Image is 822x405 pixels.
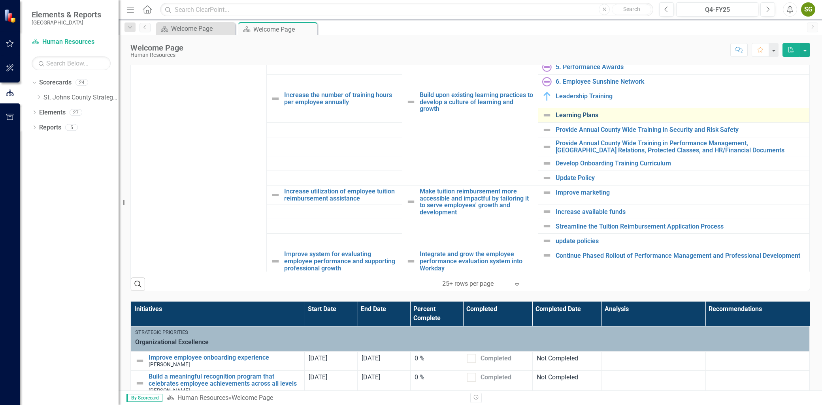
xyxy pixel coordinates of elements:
td: Double-Click to Edit Right Click for Context Menu [538,156,809,171]
span: Organizational Excellence [135,338,805,347]
a: Provide Annual County Wide Training in Security and Risk Safety [556,126,805,133]
td: Double-Click to Edit Right Click for Context Menu [538,123,809,137]
img: Not Defined [406,97,416,107]
td: Double-Click to Edit Right Click for Context Menu [538,137,809,156]
a: Reports [39,123,61,132]
td: Double-Click to Edit [705,370,809,396]
div: 27 [70,109,82,116]
div: Welcome Page [171,24,233,34]
div: Human Resources [130,52,183,58]
td: Double-Click to Edit [705,351,809,370]
a: Increase available funds [556,208,805,216]
td: Double-Click to Edit [410,351,463,370]
span: Search [623,6,640,12]
a: Welcome Page [158,24,233,34]
img: Not Defined [135,379,145,388]
a: 5. Performance Awards [556,64,805,71]
img: Not Defined [542,188,552,197]
img: Not Defined [542,159,552,168]
td: Double-Click to Edit Right Click for Context Menu [538,108,809,123]
a: Integrate and grow the employee performance evaluation system into Workday [420,251,534,272]
span: By Scorecard [126,394,162,402]
a: Increase the number of training hours per employee annually [284,92,398,105]
div: Welcome Page [130,43,183,52]
td: Double-Click to Edit Right Click for Context Menu [267,248,402,274]
td: Double-Click to Edit Right Click for Context Menu [131,370,305,396]
td: Double-Click to Edit Right Click for Context Menu [538,171,809,186]
td: Double-Click to Edit Right Click for Context Menu [538,89,809,108]
span: Elements & Reports [32,10,101,19]
div: Welcome Page [232,394,273,401]
td: Double-Click to Edit Right Click for Context Menu [538,234,809,248]
td: Double-Click to Edit [410,370,463,396]
a: Build upon existing learning practices to develop a culture of learning and growth [420,92,534,112]
a: Build a meaningful recognition program that celebrates employee achievements across all levels [149,373,300,387]
a: Human Resources [177,394,228,401]
img: ClearPoint Strategy [4,8,19,23]
a: Update Policy [556,174,805,182]
a: 6. Employee Sunshine Network [556,78,805,85]
a: Develop Onboarding Training Curriculum [556,160,805,167]
a: Leadership Training [556,93,805,100]
img: Not Defined [271,257,280,266]
img: Not Defined [542,142,552,152]
img: Not Defined [542,173,552,183]
td: Double-Click to Edit Right Click for Context Menu [538,219,809,234]
a: update policies [556,238,805,245]
img: Not Defined [542,207,552,216]
img: Not Defined [271,94,280,103]
a: Scorecards [39,78,72,87]
a: Increase utilization of employee tuition reimbursement assistance [284,188,398,202]
td: Double-Click to Edit Right Click for Context Menu [402,186,538,248]
div: Not Completed [537,373,598,382]
a: Streamline the Tuition Reimbursement Application Process [556,223,805,230]
a: Improve system for evaluating employee performance and supporting professional growth [284,251,398,272]
img: Not Defined [135,356,145,366]
img: Not Defined [406,197,416,206]
td: Double-Click to Edit Right Click for Context Menu [538,204,809,219]
a: Elements [39,108,66,117]
div: 24 [75,79,88,86]
div: 0 % [415,373,459,382]
div: Q4-FY25 [679,5,756,15]
a: St. Johns County Strategic Plan [43,93,119,102]
img: Not Started [542,62,552,72]
a: Learning Plans [556,112,805,119]
div: Strategic Priorities [135,329,805,336]
td: Double-Click to Edit Right Click for Context Menu [267,89,402,108]
div: 5 [65,124,78,131]
small: [GEOGRAPHIC_DATA] [32,19,101,26]
img: Not Defined [271,190,280,200]
a: Provide Annual County Wide Training in Performance Management, [GEOGRAPHIC_DATA] Relations, Prote... [556,140,805,154]
button: Q4-FY25 [676,2,758,17]
img: Not Started [542,77,552,86]
span: [DATE] [309,373,327,381]
img: Not Defined [406,257,416,266]
td: Double-Click to Edit Right Click for Context Menu [538,248,809,274]
img: Not Defined [542,236,552,246]
div: 0 % [415,354,459,363]
td: Double-Click to Edit Right Click for Context Menu [538,74,809,89]
img: Not Defined [542,251,552,260]
input: Search Below... [32,56,111,70]
a: Human Resources [32,37,111,47]
td: Double-Click to Edit Right Click for Context Menu [538,186,809,204]
small: [PERSON_NAME] [149,388,190,394]
img: Not Defined [542,111,552,120]
img: Not Defined [542,221,552,231]
td: Double-Click to Edit [601,370,705,396]
a: Continue Phased Rollout of Performance Management and Professional Development [556,252,805,259]
td: Double-Click to Edit Right Click for Context Menu [267,186,402,204]
span: [DATE] [362,354,380,362]
span: [DATE] [309,354,327,362]
img: Not Defined [542,125,552,135]
td: Double-Click to Edit [601,351,705,370]
td: Double-Click to Edit Right Click for Context Menu [402,89,538,185]
a: Make tuition reimbursement more accessible and impactful by tailoring it to serve employees' grow... [420,188,534,216]
small: [PERSON_NAME] [149,362,190,367]
input: Search ClearPoint... [160,3,653,17]
button: Search [612,4,651,15]
button: SG [801,2,815,17]
td: Double-Click to Edit Right Click for Context Menu [131,351,305,370]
